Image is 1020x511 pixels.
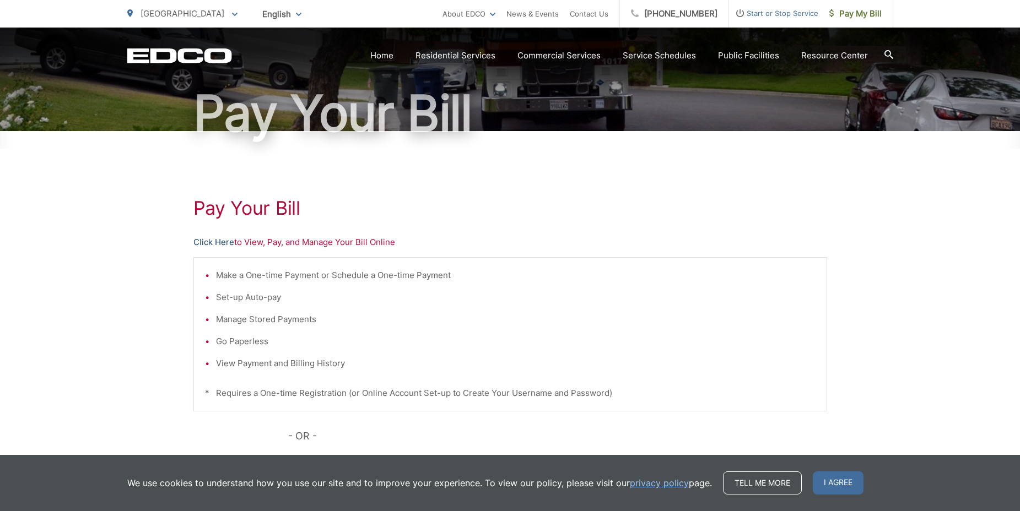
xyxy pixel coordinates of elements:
[517,49,601,62] a: Commercial Services
[141,8,224,19] span: [GEOGRAPHIC_DATA]
[193,236,234,249] a: Click Here
[193,236,827,249] p: to View, Pay, and Manage Your Bill Online
[370,49,393,62] a: Home
[288,428,827,444] p: - OR -
[442,7,495,20] a: About EDCO
[829,7,882,20] span: Pay My Bill
[718,49,779,62] a: Public Facilities
[813,471,864,494] span: I agree
[801,49,868,62] a: Resource Center
[193,197,827,219] h1: Pay Your Bill
[127,48,232,63] a: EDCD logo. Return to the homepage.
[415,49,495,62] a: Residential Services
[723,471,802,494] a: Tell me more
[127,86,893,141] h1: Pay Your Bill
[216,291,816,304] li: Set-up Auto-pay
[127,476,712,490] p: We use cookies to understand how you use our site and to improve your experience. To view our pol...
[216,357,816,370] li: View Payment and Billing History
[205,387,816,400] p: * Requires a One-time Registration (or Online Account Set-up to Create Your Username and Password)
[623,49,696,62] a: Service Schedules
[254,4,310,24] span: English
[630,476,689,490] a: privacy policy
[216,313,816,326] li: Manage Stored Payments
[216,269,816,282] li: Make a One-time Payment or Schedule a One-time Payment
[506,7,559,20] a: News & Events
[570,7,608,20] a: Contact Us
[216,335,816,348] li: Go Paperless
